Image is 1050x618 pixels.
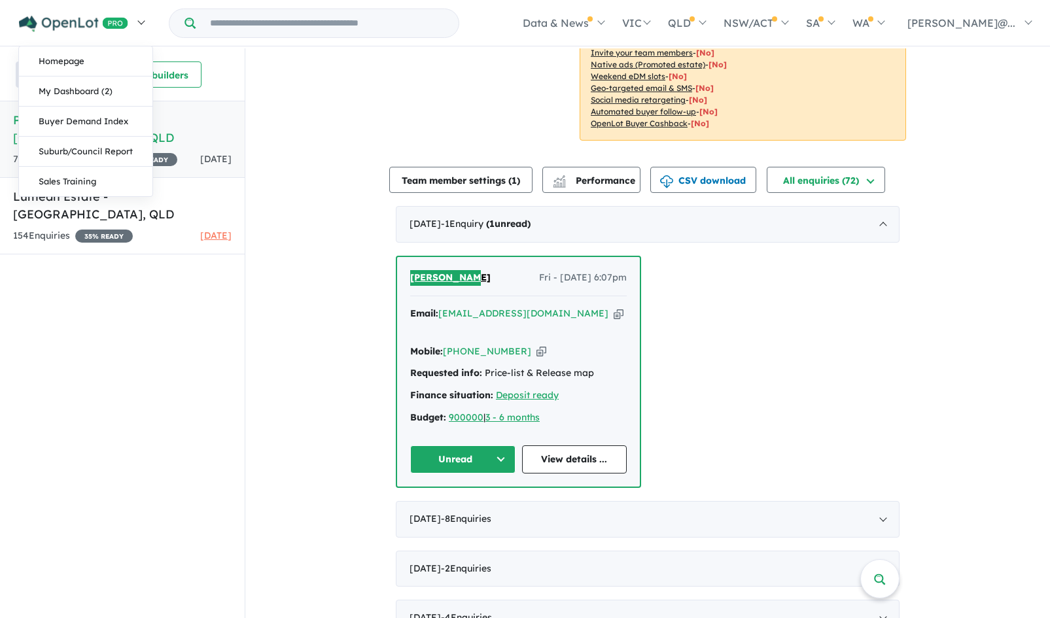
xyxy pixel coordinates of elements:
strong: Finance situation: [410,389,493,401]
button: All enquiries (72) [767,167,885,193]
span: [PERSON_NAME] [410,271,491,283]
span: - 8 Enquir ies [441,513,491,524]
span: 1 [489,218,495,230]
a: Homepage [19,46,152,77]
span: 1 [512,175,517,186]
u: Automated buyer follow-up [591,107,696,116]
span: [No] [699,107,718,116]
span: [PERSON_NAME]@... [907,16,1015,29]
a: 3 - 6 months [485,411,540,423]
button: Copy [536,345,546,358]
img: Openlot PRO Logo White [19,16,128,32]
span: Performance [555,175,635,186]
a: [PHONE_NUMBER] [443,345,531,357]
span: - 1 Enquir y [441,218,531,230]
span: [DATE] [200,153,232,165]
span: [No] [691,118,709,128]
div: [DATE] [396,551,900,587]
strong: Email: [410,307,438,319]
div: Price-list & Release map [410,366,627,381]
u: Invite your team members [591,48,693,58]
img: line-chart.svg [553,175,565,182]
div: | [410,410,627,426]
div: [DATE] [396,206,900,243]
a: View details ... [522,445,627,473]
a: [EMAIL_ADDRESS][DOMAIN_NAME] [438,307,608,319]
button: Copy [614,307,623,320]
a: Buyer Demand Index [19,107,152,137]
span: Fri - [DATE] 6:07pm [539,270,627,286]
a: My Dashboard (2) [19,77,152,107]
u: OpenLot Buyer Cashback [591,118,688,128]
button: Unread [410,445,516,473]
u: Native ads (Promoted estate) [591,60,705,69]
a: Deposit ready [496,389,559,401]
h5: Park Rise Estate - [GEOGRAPHIC_DATA] , QLD [13,111,232,146]
a: 900000 [449,411,483,423]
span: [No] [669,71,687,81]
input: Try estate name, suburb, builder or developer [198,9,456,37]
u: Geo-targeted email & SMS [591,83,692,93]
button: CSV download [650,167,756,193]
button: Team member settings (1) [389,167,533,193]
strong: Requested info: [410,367,482,379]
div: 154 Enquir ies [13,228,133,244]
span: [ No ] [696,48,714,58]
div: [DATE] [396,501,900,538]
span: [No] [695,83,714,93]
strong: ( unread) [486,218,531,230]
span: [No] [709,60,727,69]
a: [PERSON_NAME] [410,270,491,286]
a: Sales Training [19,167,152,196]
a: Suburb/Council Report [19,137,152,167]
img: bar-chart.svg [553,179,566,188]
span: [DATE] [200,230,232,241]
strong: Budget: [410,411,446,423]
div: 72 Enquir ies [13,152,177,167]
span: - 2 Enquir ies [441,562,491,574]
img: download icon [660,175,673,188]
u: Social media retargeting [591,95,686,105]
button: Performance [542,167,640,193]
span: 35 % READY [75,230,133,243]
span: [No] [689,95,707,105]
u: Weekend eDM slots [591,71,665,81]
strong: Mobile: [410,345,443,357]
h5: Lumeah Estate - [GEOGRAPHIC_DATA] , QLD [13,188,232,223]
